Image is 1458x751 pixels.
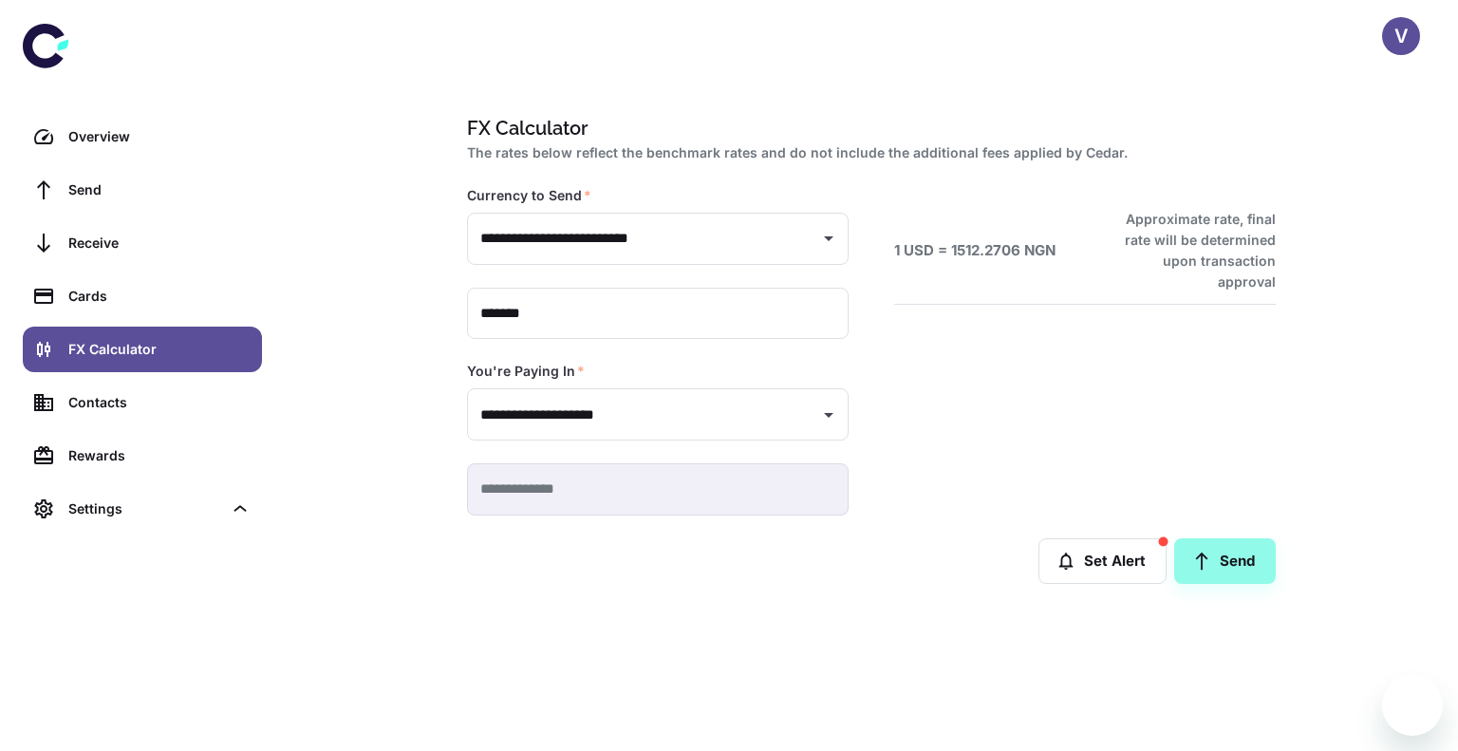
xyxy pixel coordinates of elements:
[23,114,262,160] a: Overview
[68,286,251,307] div: Cards
[23,433,262,479] a: Rewards
[815,225,842,252] button: Open
[1174,538,1276,584] a: Send
[1382,675,1443,736] iframe: Button to launch messaging window
[68,179,251,200] div: Send
[467,362,585,381] label: You're Paying In
[23,380,262,425] a: Contacts
[467,114,1268,142] h1: FX Calculator
[1104,209,1276,292] h6: Approximate rate, final rate will be determined upon transaction approval
[68,126,251,147] div: Overview
[68,339,251,360] div: FX Calculator
[1382,17,1420,55] button: V
[23,273,262,319] a: Cards
[23,167,262,213] a: Send
[23,486,262,532] div: Settings
[68,445,251,466] div: Rewards
[815,402,842,428] button: Open
[23,220,262,266] a: Receive
[467,186,591,205] label: Currency to Send
[894,240,1056,262] h6: 1 USD = 1512.2706 NGN
[23,327,262,372] a: FX Calculator
[68,233,251,253] div: Receive
[68,392,251,413] div: Contacts
[68,498,222,519] div: Settings
[1038,538,1167,584] button: Set Alert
